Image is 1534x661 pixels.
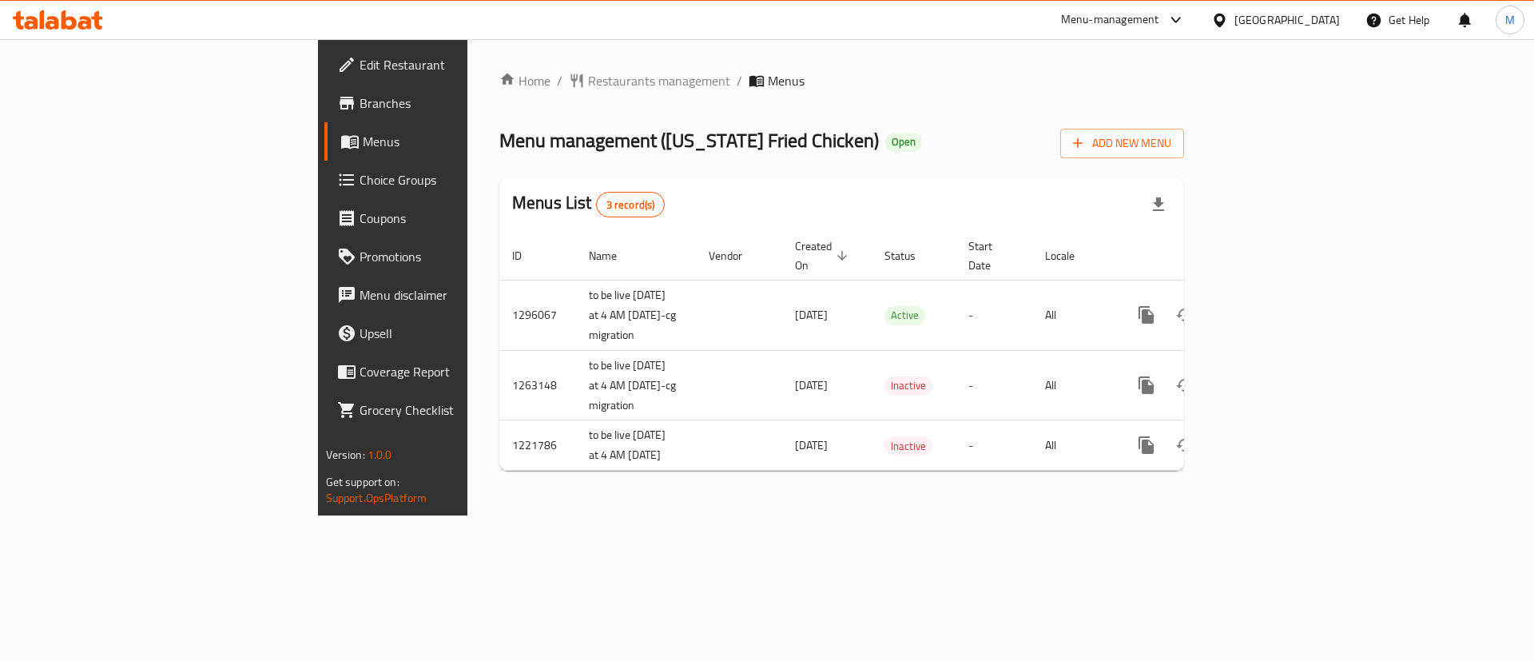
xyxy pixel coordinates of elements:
[1045,246,1095,265] span: Locale
[1127,296,1166,334] button: more
[324,84,574,122] a: Branches
[360,400,562,420] span: Grocery Checklist
[324,237,574,276] a: Promotions
[1032,280,1115,350] td: All
[324,352,574,391] a: Coverage Report
[1166,366,1204,404] button: Change Status
[709,246,763,265] span: Vendor
[795,375,828,396] span: [DATE]
[324,46,574,84] a: Edit Restaurant
[768,71,805,90] span: Menus
[326,472,399,492] span: Get support on:
[885,133,922,152] div: Open
[884,306,925,325] span: Active
[1032,420,1115,471] td: All
[512,191,665,217] h2: Menus List
[324,391,574,429] a: Grocery Checklist
[596,192,666,217] div: Total records count
[884,437,932,456] span: Inactive
[360,247,562,266] span: Promotions
[360,362,562,381] span: Coverage Report
[968,237,1013,275] span: Start Date
[1166,426,1204,464] button: Change Status
[576,420,696,471] td: to be live [DATE] at 4 AM [DATE]
[499,232,1294,472] table: enhanced table
[360,94,562,113] span: Branches
[512,246,542,265] span: ID
[326,444,365,465] span: Version:
[326,488,427,508] a: Support.OpsPlatform
[360,55,562,74] span: Edit Restaurant
[368,444,392,465] span: 1.0.0
[499,71,1184,90] nav: breadcrumb
[589,246,638,265] span: Name
[360,209,562,228] span: Coupons
[1115,232,1294,281] th: Actions
[1127,426,1166,464] button: more
[1127,366,1166,404] button: more
[588,71,730,90] span: Restaurants management
[360,324,562,343] span: Upsell
[884,376,932,396] div: Inactive
[1032,350,1115,420] td: All
[363,132,562,151] span: Menus
[1060,129,1184,158] button: Add New Menu
[956,280,1032,350] td: -
[1166,296,1204,334] button: Change Status
[499,122,879,158] span: Menu management ( [US_STATE] Fried Chicken )
[360,170,562,189] span: Choice Groups
[884,306,925,325] div: Active
[956,420,1032,471] td: -
[576,280,696,350] td: to be live [DATE] at 4 AM [DATE]-cg migration
[1073,133,1171,153] span: Add New Menu
[737,71,742,90] li: /
[795,435,828,456] span: [DATE]
[1234,11,1340,29] div: [GEOGRAPHIC_DATA]
[795,305,828,325] span: [DATE]
[1139,185,1178,224] div: Export file
[324,276,574,314] a: Menu disclaimer
[1061,10,1159,30] div: Menu-management
[884,376,932,395] span: Inactive
[885,135,922,149] span: Open
[795,237,852,275] span: Created On
[324,122,574,161] a: Menus
[597,197,665,213] span: 3 record(s)
[360,285,562,305] span: Menu disclaimer
[576,350,696,420] td: to be live [DATE] at 4 AM [DATE]-cg migration
[884,246,936,265] span: Status
[1505,11,1515,29] span: M
[569,71,730,90] a: Restaurants management
[956,350,1032,420] td: -
[324,314,574,352] a: Upsell
[324,161,574,199] a: Choice Groups
[884,436,932,456] div: Inactive
[324,199,574,237] a: Coupons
